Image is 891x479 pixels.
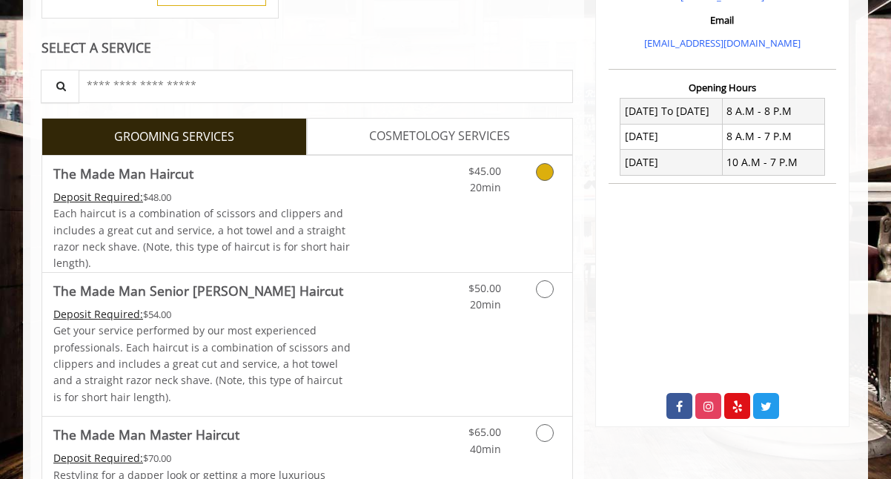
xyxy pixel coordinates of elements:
[620,124,723,149] td: [DATE]
[722,150,824,175] td: 10 A.M - 7 P.M
[470,180,501,194] span: 20min
[114,128,234,147] span: GROOMING SERVICES
[53,323,351,406] p: Get your service performed by our most experienced professionals. Each haircut is a combination o...
[722,99,824,124] td: 8 A.M - 8 P.M
[53,307,143,321] span: This service needs some Advance to be paid before we block your appointment
[468,164,501,178] span: $45.00
[53,163,193,184] b: The Made Man Haircut
[53,450,351,466] div: $70.00
[722,124,824,149] td: 8 A.M - 7 P.M
[369,127,510,146] span: COSMETOLOGY SERVICES
[620,150,723,175] td: [DATE]
[644,36,801,50] a: [EMAIL_ADDRESS][DOMAIN_NAME]
[53,280,343,301] b: The Made Man Senior [PERSON_NAME] Haircut
[42,41,573,55] div: SELECT A SERVICE
[53,206,350,270] span: Each haircut is a combination of scissors and clippers and includes a great cut and service, a ho...
[468,281,501,295] span: $50.00
[53,306,351,323] div: $54.00
[609,82,836,93] h3: Opening Hours
[612,15,832,25] h3: Email
[53,424,239,445] b: The Made Man Master Haircut
[53,189,351,205] div: $48.00
[53,451,143,465] span: This service needs some Advance to be paid before we block your appointment
[41,70,79,103] button: Service Search
[620,99,723,124] td: [DATE] To [DATE]
[53,190,143,204] span: This service needs some Advance to be paid before we block your appointment
[468,425,501,439] span: $65.00
[470,442,501,456] span: 40min
[470,297,501,311] span: 20min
